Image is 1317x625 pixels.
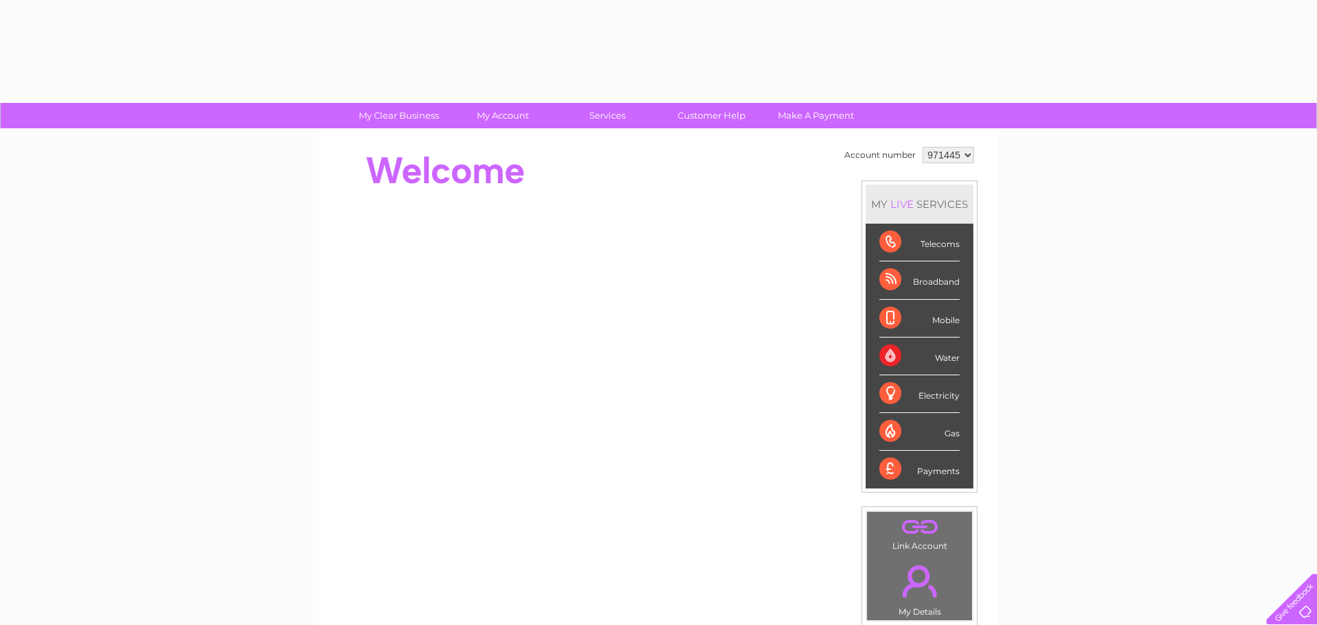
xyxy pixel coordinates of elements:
[551,103,664,128] a: Services
[870,557,969,605] a: .
[655,103,768,128] a: Customer Help
[866,185,973,224] div: MY SERVICES
[879,261,960,299] div: Broadband
[879,338,960,375] div: Water
[879,413,960,451] div: Gas
[879,451,960,488] div: Payments
[447,103,560,128] a: My Account
[866,511,973,554] td: Link Account
[759,103,873,128] a: Make A Payment
[879,375,960,413] div: Electricity
[841,143,919,167] td: Account number
[879,300,960,338] div: Mobile
[342,103,455,128] a: My Clear Business
[888,198,916,211] div: LIVE
[866,554,973,621] td: My Details
[879,224,960,261] div: Telecoms
[870,515,969,539] a: .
